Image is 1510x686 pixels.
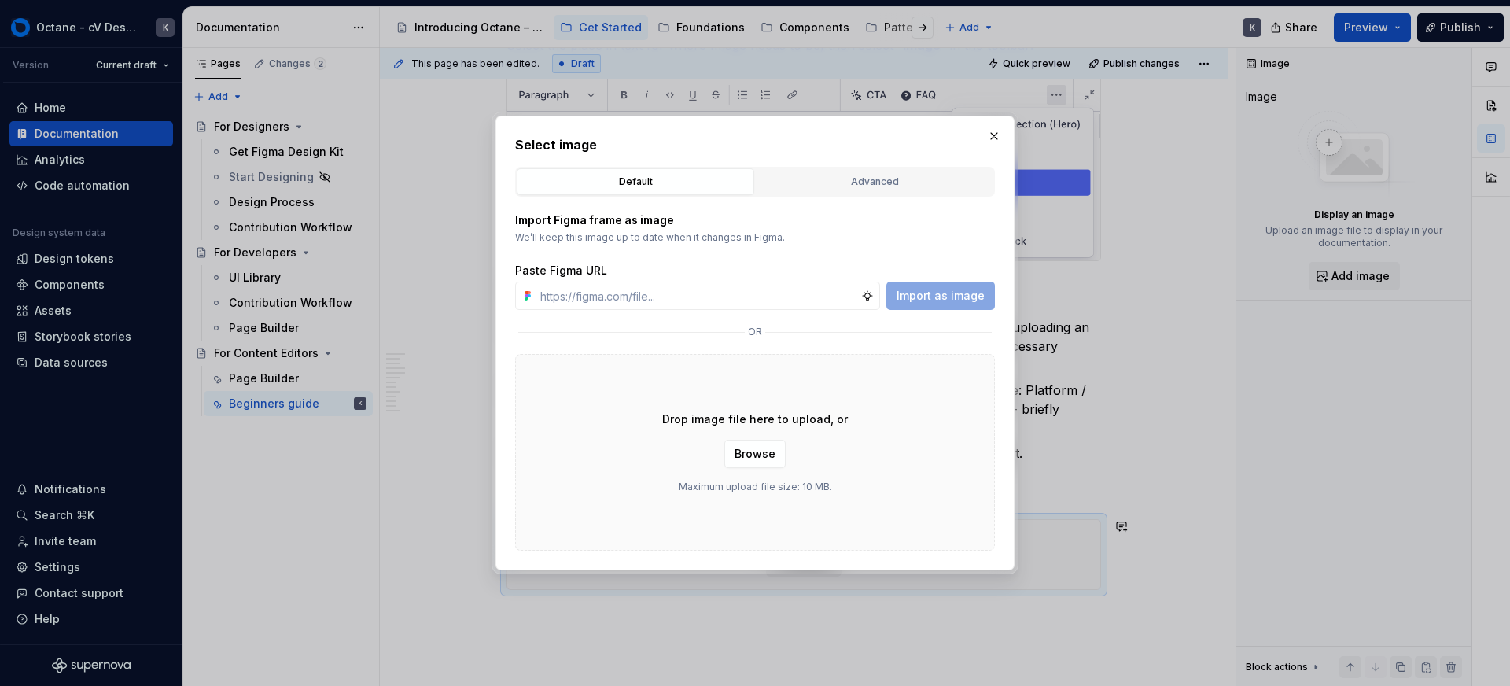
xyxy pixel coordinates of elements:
[515,135,995,154] h2: Select image
[522,174,749,190] div: Default
[515,231,995,244] p: We’ll keep this image up to date when it changes in Figma.
[515,212,995,228] p: Import Figma frame as image
[515,263,607,278] label: Paste Figma URL
[735,446,775,462] span: Browse
[761,174,988,190] div: Advanced
[748,326,762,338] p: or
[534,282,861,310] input: https://figma.com/file...
[724,440,786,468] button: Browse
[679,481,832,493] p: Maximum upload file size: 10 MB.
[662,411,848,427] p: Drop image file here to upload, or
